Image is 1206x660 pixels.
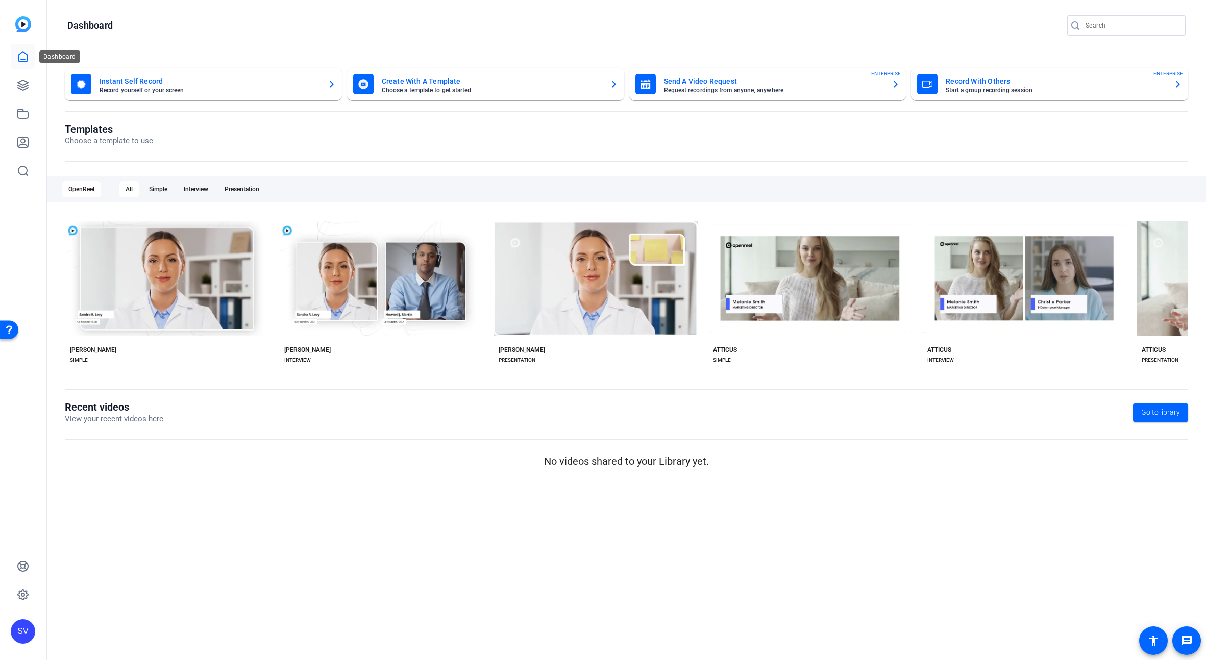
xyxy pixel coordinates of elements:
[629,68,906,100] button: Send A Video RequestRequest recordings from anyone, anywhereENTERPRISE
[713,356,731,364] div: SIMPLE
[65,413,163,425] p: View your recent videos here
[1142,356,1178,364] div: PRESENTATION
[382,87,602,93] mat-card-subtitle: Choose a template to get started
[218,181,265,197] div: Presentation
[1133,403,1188,422] a: Go to library
[1153,70,1183,78] span: ENTERPRISE
[1180,634,1193,647] mat-icon: message
[664,75,884,87] mat-card-title: Send A Video Request
[499,356,535,364] div: PRESENTATION
[347,68,624,100] button: Create With A TemplateChoose a template to get started
[499,346,545,354] div: [PERSON_NAME]
[65,123,153,135] h1: Templates
[1086,19,1177,32] input: Search
[65,453,1188,469] p: No videos shared to your Library yet.
[62,181,101,197] div: OpenReel
[871,70,901,78] span: ENTERPRISE
[100,87,319,93] mat-card-subtitle: Record yourself or your screen
[65,401,163,413] h1: Recent videos
[284,346,331,354] div: [PERSON_NAME]
[178,181,214,197] div: Interview
[284,356,311,364] div: INTERVIEW
[65,68,342,100] button: Instant Self RecordRecord yourself or your screen
[1147,634,1160,647] mat-icon: accessibility
[143,181,174,197] div: Simple
[382,75,602,87] mat-card-title: Create With A Template
[39,50,80,63] div: Dashboard
[65,135,153,147] p: Choose a template to use
[1141,407,1180,418] span: Go to library
[911,68,1188,100] button: Record With OthersStart a group recording sessionENTERPRISE
[67,19,113,32] h1: Dashboard
[15,16,31,32] img: blue-gradient.svg
[946,87,1166,93] mat-card-subtitle: Start a group recording session
[946,75,1166,87] mat-card-title: Record With Others
[927,356,954,364] div: INTERVIEW
[70,346,116,354] div: [PERSON_NAME]
[664,87,884,93] mat-card-subtitle: Request recordings from anyone, anywhere
[100,75,319,87] mat-card-title: Instant Self Record
[927,346,951,354] div: ATTICUS
[713,346,737,354] div: ATTICUS
[1142,346,1166,354] div: ATTICUS
[11,619,35,644] div: SV
[70,356,88,364] div: SIMPLE
[119,181,139,197] div: All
